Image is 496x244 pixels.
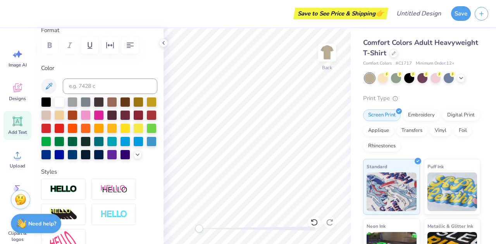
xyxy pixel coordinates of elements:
[430,125,451,137] div: Vinyl
[367,222,386,230] span: Neon Ink
[9,62,27,68] span: Image AI
[50,208,77,221] img: 3D Illusion
[363,60,392,67] span: Comfort Colors
[195,225,203,232] div: Accessibility label
[427,222,473,230] span: Metallic & Glitter Ink
[367,162,387,171] span: Standard
[427,172,477,211] img: Puff Ink
[322,64,332,71] div: Back
[10,163,25,169] span: Upload
[63,78,157,94] input: e.g. 7428 c
[319,45,335,60] img: Back
[41,64,157,73] label: Color
[427,162,444,171] span: Puff Ink
[396,60,412,67] span: # C1717
[390,6,447,21] input: Untitled Design
[100,184,127,194] img: Shadow
[363,38,478,58] span: Comfort Colors Adult Heavyweight T-Shirt
[8,129,27,135] span: Add Text
[363,125,394,137] div: Applique
[375,9,384,18] span: 👉
[454,125,472,137] div: Foil
[28,220,56,227] strong: Need help?
[363,109,401,121] div: Screen Print
[442,109,480,121] div: Digital Print
[50,185,77,194] img: Stroke
[41,26,157,35] label: Format
[41,167,57,176] label: Styles
[416,60,455,67] span: Minimum Order: 12 +
[396,125,427,137] div: Transfers
[363,140,401,152] div: Rhinestones
[363,94,480,103] div: Print Type
[9,96,26,102] span: Designs
[5,230,30,242] span: Clipart & logos
[100,210,127,219] img: Negative Space
[367,172,417,211] img: Standard
[403,109,440,121] div: Embroidery
[295,8,386,19] div: Save to See Price & Shipping
[451,6,471,21] button: Save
